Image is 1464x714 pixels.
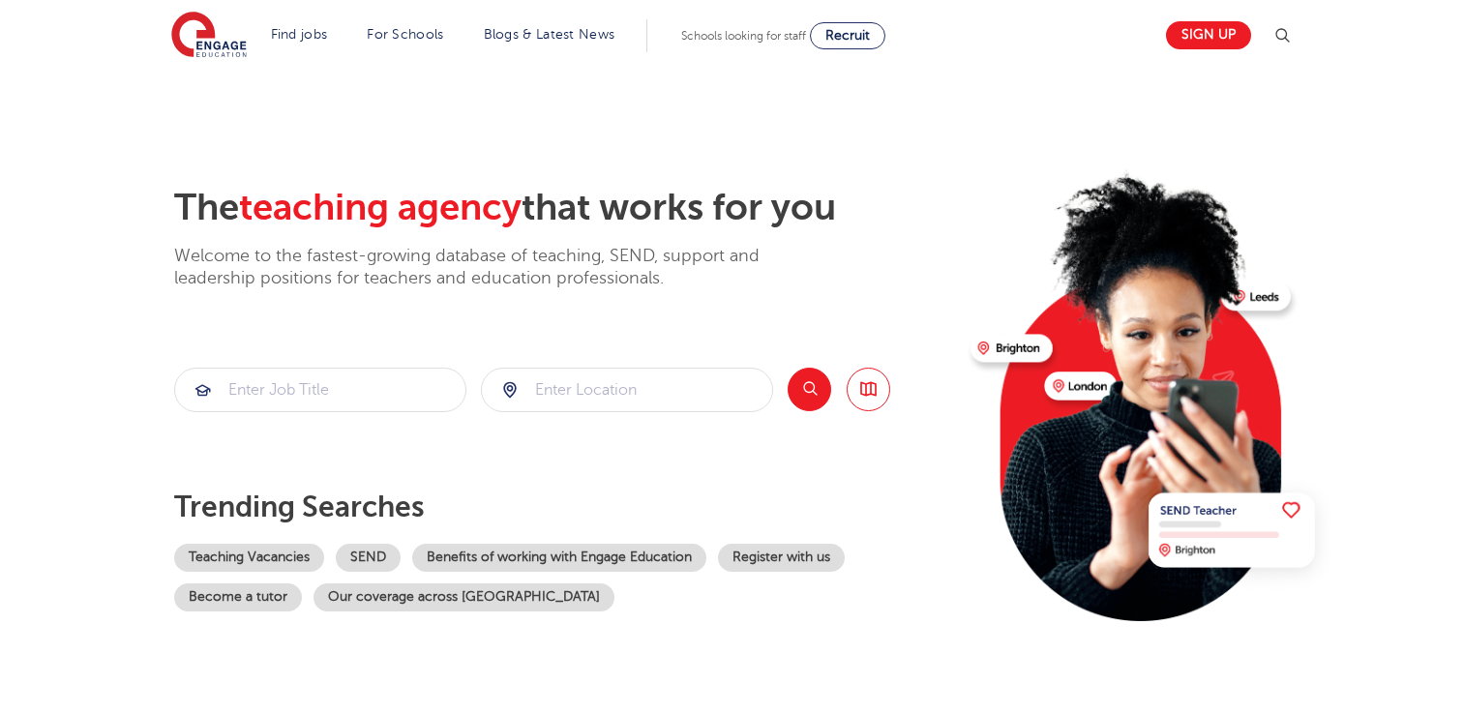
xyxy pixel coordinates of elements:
[174,583,302,611] a: Become a tutor
[484,27,615,42] a: Blogs & Latest News
[171,12,247,60] img: Engage Education
[174,490,955,524] p: Trending searches
[412,544,706,572] a: Benefits of working with Engage Education
[718,544,845,572] a: Register with us
[175,369,465,411] input: Submit
[239,187,522,228] span: teaching agency
[174,186,955,230] h2: The that works for you
[681,29,806,43] span: Schools looking for staff
[788,368,831,411] button: Search
[367,27,443,42] a: For Schools
[1166,21,1251,49] a: Sign up
[825,28,870,43] span: Recruit
[314,583,614,611] a: Our coverage across [GEOGRAPHIC_DATA]
[810,22,885,49] a: Recruit
[481,368,773,412] div: Submit
[271,27,328,42] a: Find jobs
[336,544,401,572] a: SEND
[482,369,772,411] input: Submit
[174,368,466,412] div: Submit
[174,544,324,572] a: Teaching Vacancies
[174,245,813,290] p: Welcome to the fastest-growing database of teaching, SEND, support and leadership positions for t...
